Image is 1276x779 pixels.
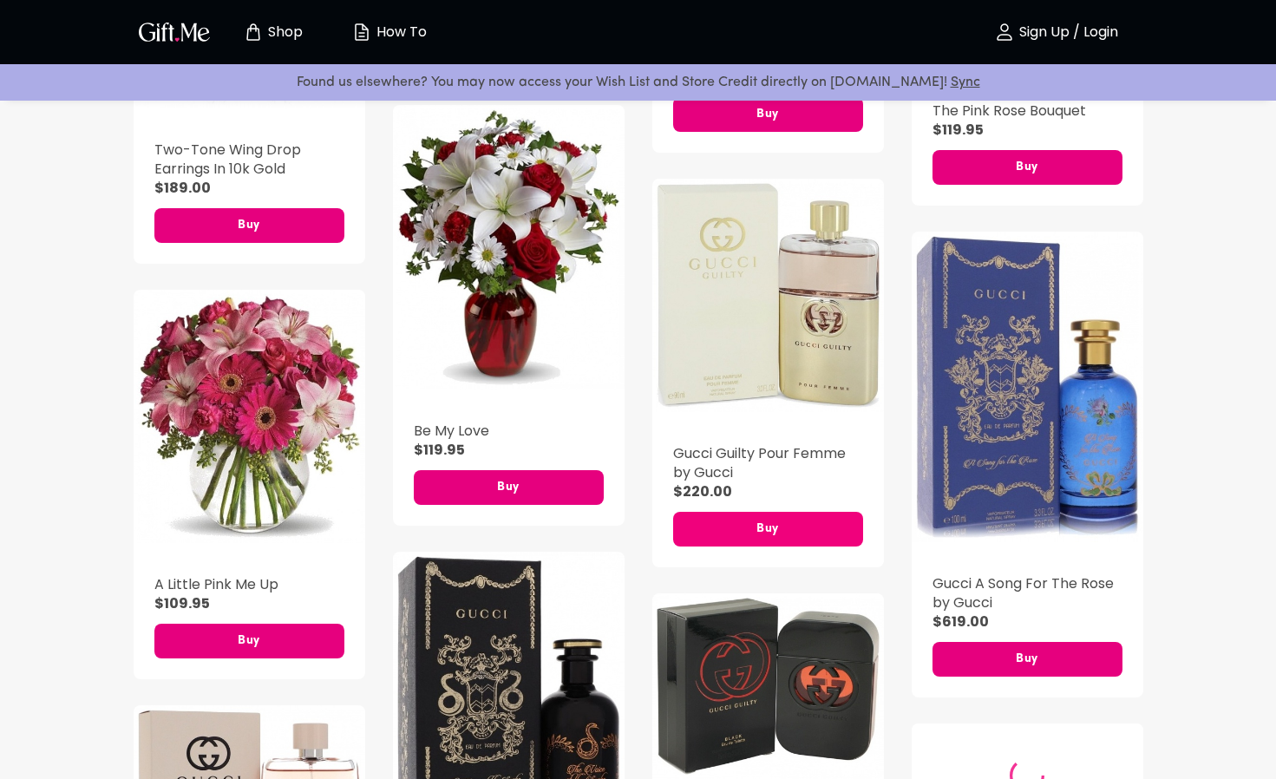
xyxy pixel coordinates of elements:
[154,594,344,613] p: $109.95
[932,574,1122,612] h5: Gucci A Song For The Rose by Gucci
[932,150,1122,185] button: Buy
[912,232,1143,545] div: Gucci A Song For The Rose by Gucci
[154,216,344,235] span: Buy
[154,575,344,594] h5: A Little Pink Me Up
[134,22,215,43] button: GiftMe Logo
[226,4,321,60] button: Store page
[154,179,344,198] p: $189.00
[135,19,213,44] img: GiftMe Logo
[932,158,1122,177] span: Buy
[134,290,365,546] div: A Little Pink Me Up
[414,441,604,460] p: $119.95
[414,422,604,441] h5: Be My Love
[372,25,427,40] p: How To
[673,97,863,132] button: Buy
[154,632,344,651] span: Buy
[673,482,863,501] p: $220.00
[1015,25,1118,40] p: Sign Up / Login
[932,642,1122,677] button: Buy
[970,4,1143,60] button: Sign Up / Login
[932,101,1122,121] h5: The Pink Rose Bouquet
[652,179,884,415] div: Gucci Guilty Pour Femme by Gucci
[351,22,372,43] img: how-to.svg
[154,624,344,658] button: Buy
[951,75,980,89] a: Sync
[414,470,604,505] button: Buy
[154,208,344,243] button: Buy
[154,141,344,179] h5: Two-Tone Wing Drop Earrings In 10k Gold
[14,71,1262,94] p: Found us elsewhere? You may now access your Wish List and Store Credit directly on [DOMAIN_NAME]!
[393,105,625,392] div: Be My Love
[414,478,604,497] span: Buy
[673,105,863,124] span: Buy
[932,650,1122,669] span: Buy
[673,444,863,482] h5: Gucci Guilty Pour Femme by Gucci
[264,25,303,40] p: Shop
[673,512,863,547] button: Buy
[673,520,863,539] span: Buy
[342,4,437,60] button: How To
[932,612,1122,632] p: $619.00
[932,121,1122,140] p: $119.95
